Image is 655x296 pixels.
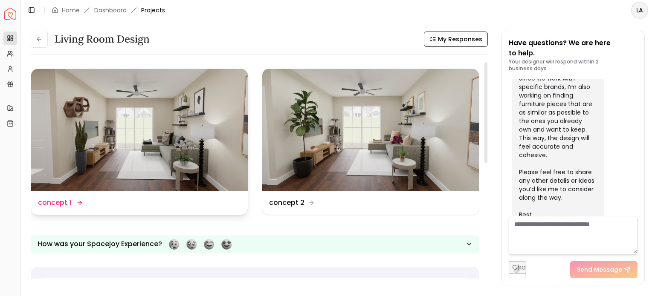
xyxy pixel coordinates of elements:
[438,35,482,43] span: My Responses
[509,58,638,72] p: Your designer will respond within 2 business days.
[424,32,488,47] button: My Responses
[4,8,16,20] img: Spacejoy Logo
[38,239,162,249] p: How was your Spacejoy Experience?
[509,38,638,58] p: Have questions? We are here to help.
[141,6,165,14] span: Projects
[62,6,80,14] a: Home
[269,198,304,208] dd: concept 2
[31,69,248,191] img: concept 1
[4,8,16,20] a: Spacejoy
[631,2,648,19] button: LA
[262,69,479,191] img: concept 2
[52,6,165,14] nav: breadcrumb
[55,32,150,46] h3: Living Room design
[31,69,248,215] a: concept 1concept 1
[38,198,71,208] dd: concept 1
[262,69,479,215] a: concept 2concept 2
[632,3,647,18] span: LA
[31,236,479,253] button: How was your Spacejoy Experience?Feeling terribleFeeling badFeeling goodFeeling awesome
[94,6,127,14] a: Dashboard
